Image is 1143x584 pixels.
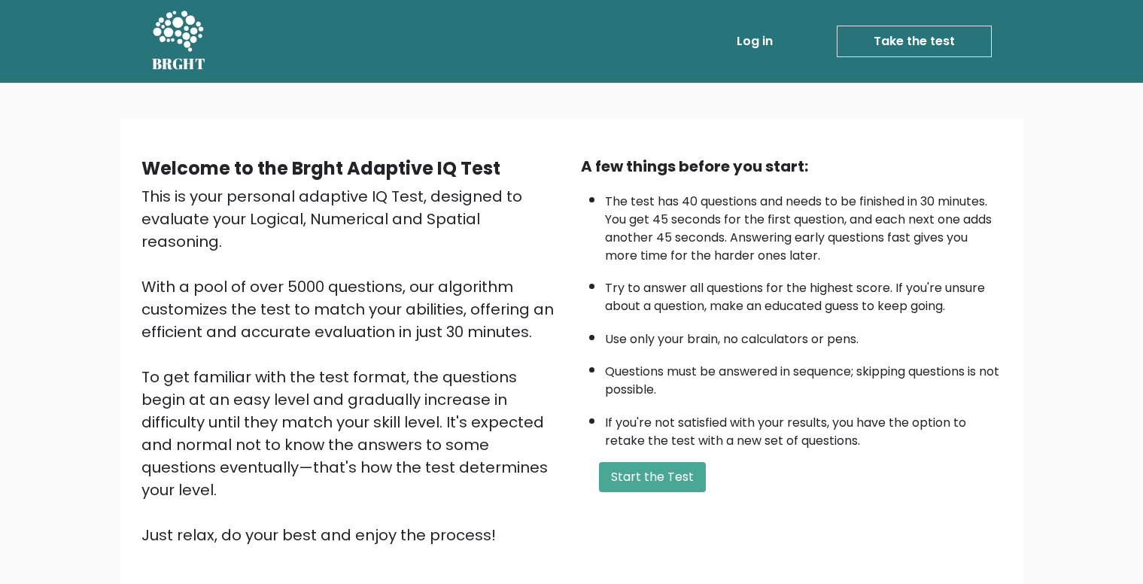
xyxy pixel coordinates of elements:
li: If you're not satisfied with your results, you have the option to retake the test with a new set ... [605,406,1002,450]
a: Take the test [837,26,992,57]
div: This is your personal adaptive IQ Test, designed to evaluate your Logical, Numerical and Spatial ... [141,185,563,546]
li: Use only your brain, no calculators or pens. [605,323,1002,348]
b: Welcome to the Brght Adaptive IQ Test [141,156,500,181]
li: Try to answer all questions for the highest score. If you're unsure about a question, make an edu... [605,272,1002,315]
button: Start the Test [599,462,706,492]
li: The test has 40 questions and needs to be finished in 30 minutes. You get 45 seconds for the firs... [605,185,1002,265]
h5: BRGHT [152,55,206,73]
li: Questions must be answered in sequence; skipping questions is not possible. [605,355,1002,399]
a: BRGHT [152,6,206,77]
a: Log in [731,26,779,56]
div: A few things before you start: [581,155,1002,178]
